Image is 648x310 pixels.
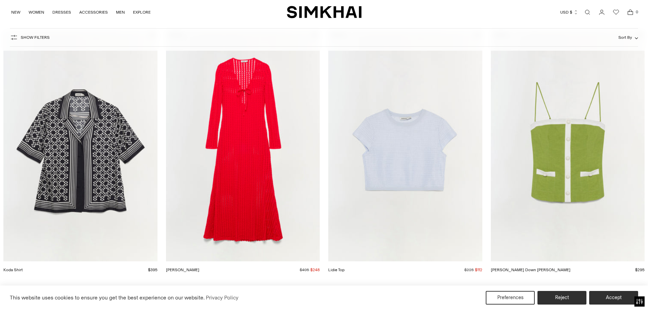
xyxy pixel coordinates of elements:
button: Accept [589,291,638,305]
button: Preferences [486,291,535,305]
span: This website uses cookies to ensure you get the best experience on our website. [10,294,205,301]
a: [PERSON_NAME] [166,267,199,272]
a: Wishlist [609,5,623,19]
a: DRESSES [52,5,71,20]
img: Eleanor Button Down Cami [491,30,645,261]
span: 0 [634,9,640,15]
button: Show Filters [10,32,50,43]
a: Lidie Top [328,267,345,272]
a: Open search modal [581,5,594,19]
a: NEW [11,5,20,20]
a: Open cart modal [624,5,637,19]
a: [PERSON_NAME] Down [PERSON_NAME] [491,267,570,272]
span: $395 [148,267,157,272]
img: Lidie Top [328,30,482,261]
iframe: Sign Up via Text for Offers [5,284,68,305]
a: EXPLORE [133,5,151,20]
span: Show Filters [21,35,50,40]
span: $248 [310,267,320,272]
s: $225 [464,267,474,272]
a: Privacy Policy (opens in a new tab) [205,293,239,303]
span: $112 [475,267,482,272]
s: $495 [300,267,309,272]
button: Sort By [618,34,638,41]
a: WOMEN [29,5,44,20]
span: Sort By [618,35,632,40]
span: $295 [635,267,645,272]
button: USD $ [560,5,578,20]
button: Reject [537,291,586,305]
img: Elton Dress [166,30,320,261]
img: Koda Shirt [3,30,157,261]
a: MEN [116,5,125,20]
a: ACCESSORIES [79,5,108,20]
a: SIMKHAI [287,5,362,19]
a: Koda Shirt [3,267,23,272]
a: Go to the account page [595,5,609,19]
